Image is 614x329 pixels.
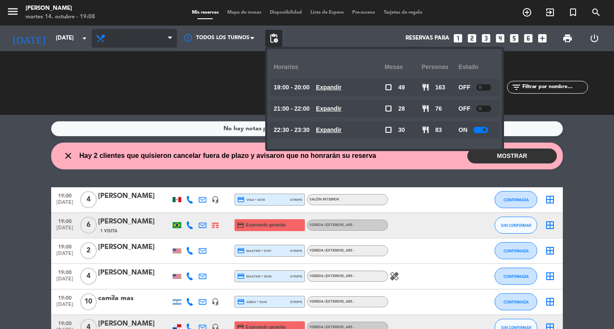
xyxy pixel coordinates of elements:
[274,55,385,79] div: Horarios
[80,268,97,285] span: 4
[344,275,354,278] span: , ARS -
[495,268,537,285] button: CONFIRMADA
[98,242,171,253] div: [PERSON_NAME]
[389,271,400,281] i: healing
[344,326,354,329] span: , ARS -
[504,274,529,279] span: CONFIRMADA
[537,33,548,44] i: add_box
[568,7,578,17] i: turned_in_not
[54,302,75,312] span: [DATE]
[237,196,245,203] i: credit_card
[422,83,429,91] span: restaurant
[98,293,171,304] div: camila mas
[237,272,272,280] span: master * 5548
[237,298,245,306] i: credit_card
[522,7,532,17] i: add_circle_outline
[385,126,392,134] span: check_box_outline_blank
[237,272,245,280] i: credit_card
[467,149,557,163] button: MOSTRAR
[6,5,19,21] button: menu
[545,7,555,17] i: exit_to_app
[223,10,266,15] span: Mapa de mesas
[495,293,537,310] button: CONFIRMADA
[458,55,495,79] div: Estado
[422,105,429,112] span: restaurant
[504,249,529,253] span: CONFIRMADA
[545,195,555,205] i: border_all
[511,82,521,92] i: filter_list
[237,247,245,255] i: credit_card
[26,4,95,13] div: [PERSON_NAME]
[422,55,459,79] div: personas
[310,275,354,278] span: Vereda (EXTERIOR)
[344,249,354,252] span: , ARS -
[306,10,348,15] span: Lista de Espera
[211,298,219,306] i: headset_mic
[344,223,354,227] span: , ARS -
[562,33,573,43] span: print
[316,126,342,133] u: Expandir
[274,83,310,92] span: 19:00 - 20:00
[452,33,463,44] i: looks_one
[591,7,601,17] i: search
[521,83,588,92] input: Filtrar por nombre...
[495,242,537,259] button: CONFIRMADA
[269,33,279,43] span: pending_actions
[98,191,171,202] div: [PERSON_NAME]
[385,83,392,91] span: check_box_outline_blank
[237,196,265,203] span: visa * 0078
[80,242,97,259] span: 2
[26,13,95,21] div: martes 14. octubre - 19:08
[589,33,600,43] i: power_settings_new
[54,276,75,286] span: [DATE]
[495,217,537,234] button: SIN CONFIRMAR
[348,10,379,15] span: Pre-acceso
[237,247,272,255] span: master * 6787
[274,125,310,135] span: 22:30 - 23:30
[274,104,310,114] span: 21:00 - 22:00
[237,298,267,306] span: amex * 9104
[54,216,75,226] span: 19:00
[504,197,529,202] span: CONFIRMADA
[398,83,405,92] span: 49
[80,217,97,234] span: 6
[223,124,391,134] div: No hay notas para este servicio. Haz clic para agregar una
[310,326,354,329] span: Vereda (EXTERIOR)
[501,223,531,228] span: SIN CONFIRMAR
[495,191,537,208] button: CONFIRMADA
[504,300,529,304] span: CONFIRMADA
[458,104,470,114] span: OFF
[6,29,52,48] i: [DATE]
[509,33,520,44] i: looks_5
[80,191,97,208] span: 4
[310,198,339,201] span: Salón interior
[458,125,467,135] span: ON
[98,216,171,227] div: [PERSON_NAME]
[54,292,75,302] span: 19:00
[466,33,478,44] i: looks_two
[54,251,75,260] span: [DATE]
[290,197,302,203] span: stripe
[6,5,19,18] i: menu
[63,151,73,161] i: close
[581,26,608,51] div: LOG OUT
[435,125,442,135] span: 83
[405,35,449,42] span: Reservas para
[344,300,354,303] span: , ARS -
[385,105,392,112] span: check_box_outline_blank
[79,150,376,161] span: Hay 2 clientes que quisieron cancelar fuera de plazo y avisaron que no honrarán su reserva
[435,83,445,92] span: 163
[100,228,117,235] span: 1 Visita
[422,126,429,134] span: restaurant
[98,267,171,278] div: [PERSON_NAME]
[79,33,90,43] i: arrow_drop_down
[54,318,75,328] span: 19:00
[290,299,302,305] span: stripe
[523,33,534,44] i: looks_6
[316,84,342,91] u: Expandir
[495,33,506,44] i: looks_4
[212,223,219,228] img: Cross Selling
[398,125,405,135] span: 30
[310,249,354,252] span: Vereda (EXTERIOR)
[237,221,244,229] i: credit_card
